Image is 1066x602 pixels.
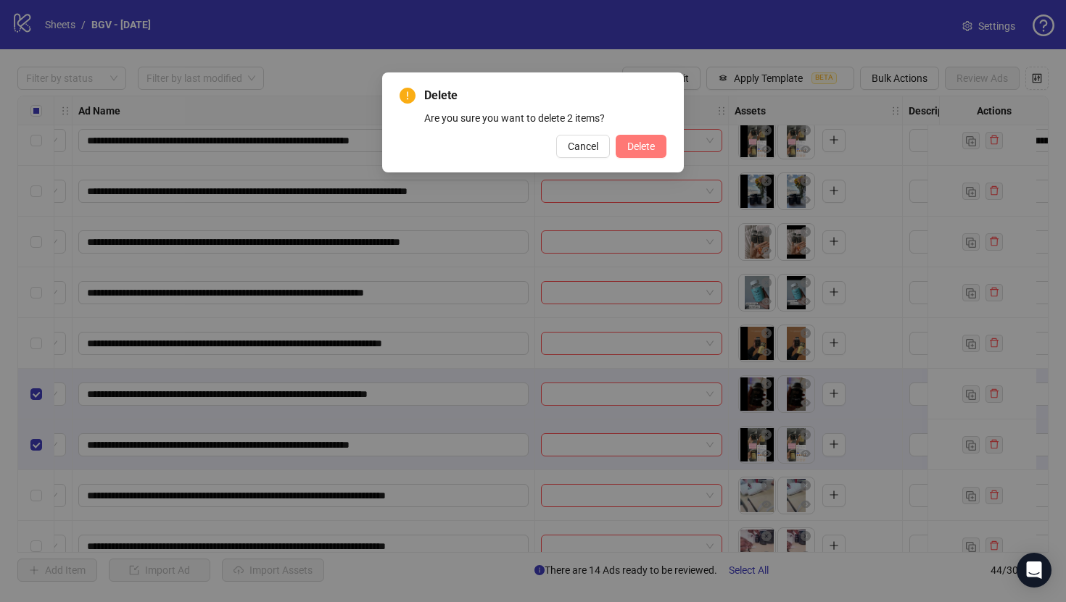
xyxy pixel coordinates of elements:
button: Cancel [556,135,610,158]
div: Open Intercom Messenger [1017,553,1051,588]
span: exclamation-circle [400,88,416,104]
button: Delete [616,135,666,158]
span: Cancel [568,141,598,152]
div: Are you sure you want to delete 2 items? [424,110,666,126]
span: Delete [424,87,666,104]
span: Delete [627,141,655,152]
